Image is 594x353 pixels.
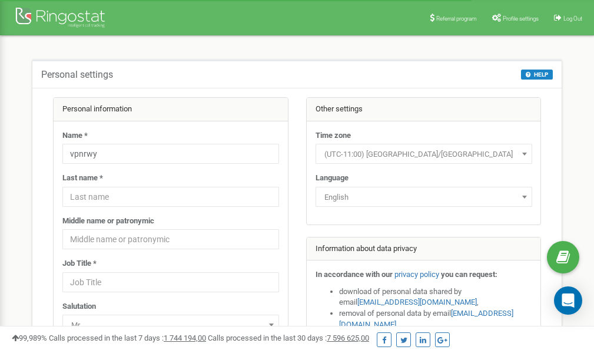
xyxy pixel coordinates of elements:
span: English [316,187,532,207]
span: (UTC-11:00) Pacific/Midway [320,146,528,163]
label: Job Title * [62,258,97,269]
span: Referral program [436,15,477,22]
label: Middle name or patronymic [62,216,154,227]
input: Job Title [62,272,279,292]
input: Middle name or patronymic [62,229,279,249]
input: Name [62,144,279,164]
strong: In accordance with our [316,270,393,279]
div: Information about data privacy [307,237,541,261]
label: Name * [62,130,88,141]
span: Mr. [62,315,279,335]
span: Calls processed in the last 7 days : [49,334,206,342]
span: Profile settings [503,15,539,22]
span: 99,989% [12,334,47,342]
label: Time zone [316,130,351,141]
span: English [320,189,528,206]
a: [EMAIL_ADDRESS][DOMAIN_NAME] [357,298,477,306]
span: Calls processed in the last 30 days : [208,334,369,342]
button: HELP [521,70,553,80]
li: download of personal data shared by email , [339,286,532,308]
span: Log Out [563,15,582,22]
label: Salutation [62,301,96,312]
div: Other settings [307,98,541,121]
a: privacy policy [394,270,439,279]
div: Open Intercom Messenger [554,286,582,315]
h5: Personal settings [41,70,113,80]
span: Mr. [67,317,275,334]
div: Personal information [54,98,288,121]
strong: you can request: [441,270,497,279]
label: Last name * [62,173,103,184]
li: removal of personal data by email , [339,308,532,330]
label: Language [316,173,349,184]
u: 1 744 194,00 [164,334,206,342]
u: 7 596 625,00 [327,334,369,342]
input: Last name [62,187,279,207]
span: (UTC-11:00) Pacific/Midway [316,144,532,164]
